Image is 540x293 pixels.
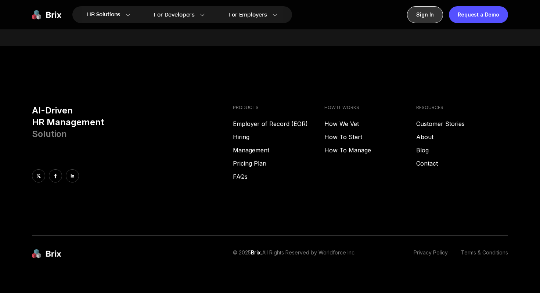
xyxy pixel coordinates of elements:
h4: RESOURCES [416,105,508,111]
span: Solution [32,129,67,139]
a: Privacy Policy [414,249,448,259]
p: © 2025 All Rights Reserved by Worldforce Inc. [233,249,356,259]
a: About [416,133,508,141]
img: brix [32,249,61,259]
a: Pricing Plan [233,159,325,168]
span: Brix. [251,249,262,256]
a: How To Start [324,133,416,141]
a: Request a Demo [449,6,508,23]
a: How To Manage [324,146,416,155]
h3: AI-Driven HR Management [32,105,227,140]
h4: HOW IT WORKS [324,105,416,111]
a: Blog [416,146,508,155]
a: Customer Stories [416,119,508,128]
a: Employer of Record (EOR) [233,119,325,128]
span: HR Solutions [87,9,120,21]
a: Hiring [233,133,325,141]
a: FAQs [233,172,325,181]
a: How We Vet [324,119,416,128]
a: Sign In [407,6,443,23]
a: Management [233,146,325,155]
a: Contact [416,159,508,168]
h4: PRODUCTS [233,105,325,111]
span: For Employers [228,11,267,19]
a: Terms & Conditions [461,249,508,259]
span: For Developers [154,11,195,19]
